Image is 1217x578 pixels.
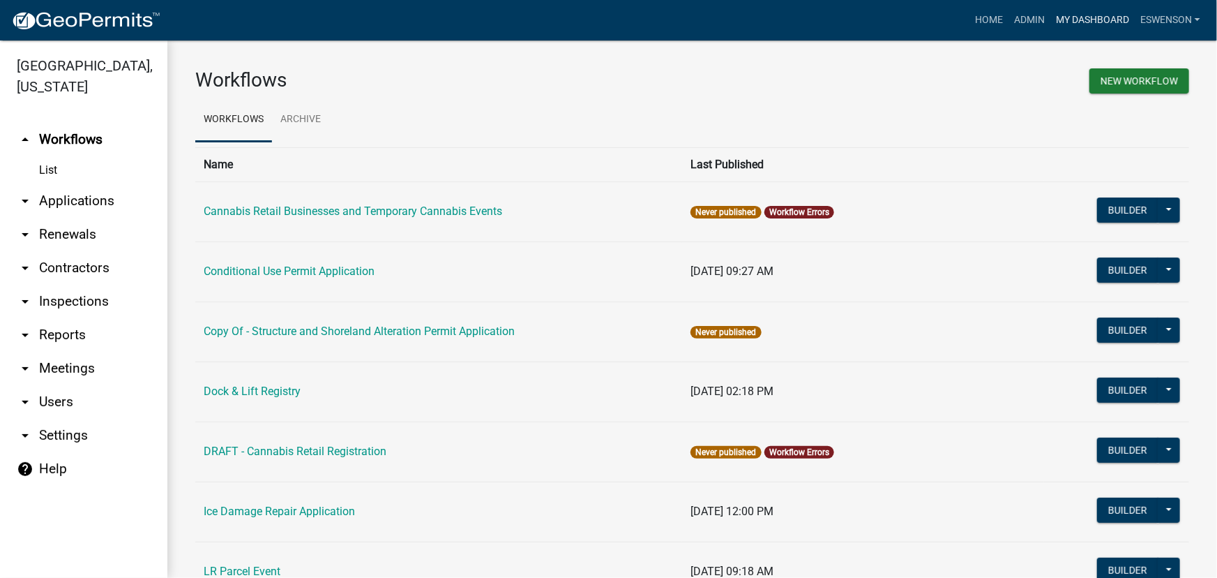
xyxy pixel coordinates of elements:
[204,445,386,458] a: DRAFT - Cannabis Retail Registration
[1050,7,1135,34] a: My Dashboard
[690,265,773,278] span: [DATE] 09:27 AM
[1097,438,1158,463] button: Builder
[204,505,355,518] a: Ice Damage Repair Application
[204,385,301,398] a: Dock & Lift Registry
[195,98,272,142] a: Workflows
[690,505,773,518] span: [DATE] 12:00 PM
[1097,318,1158,343] button: Builder
[690,206,761,218] span: Never published
[1097,198,1158,223] button: Builder
[17,327,33,343] i: arrow_drop_down
[17,226,33,243] i: arrow_drop_down
[195,147,682,181] th: Name
[204,205,502,218] a: Cannabis Retail Businesses and Temporary Cannabis Events
[690,385,773,398] span: [DATE] 02:18 PM
[17,293,33,310] i: arrow_drop_down
[195,68,682,92] h3: Workflows
[17,260,33,276] i: arrow_drop_down
[1089,68,1189,94] button: New Workflow
[769,207,829,217] a: Workflow Errors
[1097,378,1158,403] button: Builder
[1008,7,1050,34] a: Admin
[1097,498,1158,523] button: Builder
[17,193,33,209] i: arrow_drop_down
[17,394,33,410] i: arrow_drop_down
[769,447,829,457] a: Workflow Errors
[1097,258,1158,283] button: Builder
[690,326,761,339] span: Never published
[17,131,33,148] i: arrow_drop_up
[690,446,761,459] span: Never published
[204,325,515,338] a: Copy Of - Structure and Shoreland Alteration Permit Application
[969,7,1008,34] a: Home
[17,360,33,377] i: arrow_drop_down
[17,427,33,444] i: arrow_drop_down
[204,265,375,278] a: Conditional Use Permit Application
[1135,7,1206,34] a: eswenson
[682,147,1044,181] th: Last Published
[690,565,773,578] span: [DATE] 09:18 AM
[17,461,33,477] i: help
[272,98,329,142] a: Archive
[204,565,280,578] a: LR Parcel Event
